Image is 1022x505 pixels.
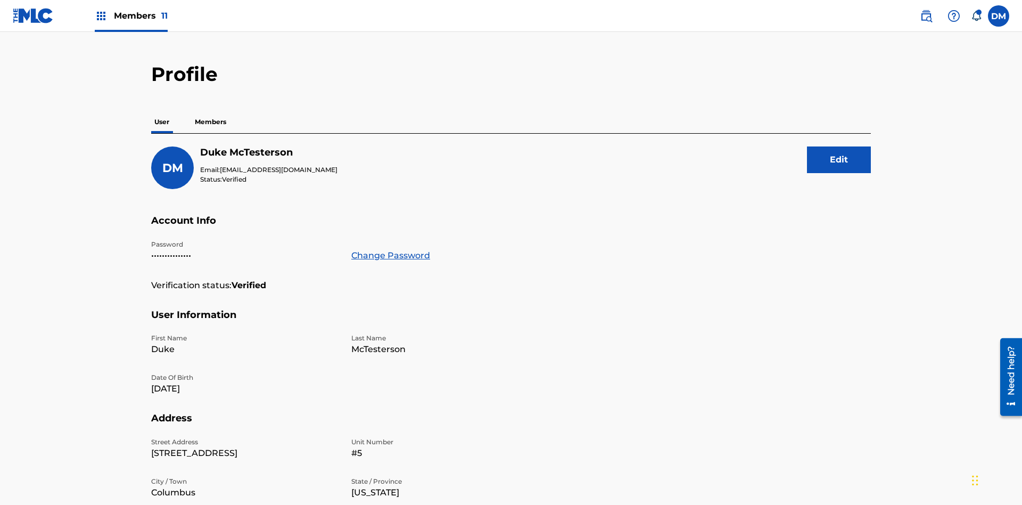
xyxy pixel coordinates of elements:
[351,486,539,499] p: [US_STATE]
[988,5,1009,27] div: User Menu
[151,62,871,86] h2: Profile
[222,175,246,183] span: Verified
[232,279,266,292] strong: Verified
[351,477,539,486] p: State / Province
[151,486,339,499] p: Columbus
[151,447,339,460] p: [STREET_ADDRESS]
[151,333,339,343] p: First Name
[992,334,1022,421] iframe: Resource Center
[972,465,978,496] div: Drag
[162,161,183,175] span: DM
[220,166,337,174] span: [EMAIL_ADDRESS][DOMAIN_NAME]
[151,477,339,486] p: City / Town
[151,412,871,437] h5: Address
[13,8,54,23] img: MLC Logo
[351,333,539,343] p: Last Name
[351,447,539,460] p: #5
[947,10,960,22] img: help
[200,146,337,159] h5: Duke McTesterson
[351,437,539,447] p: Unit Number
[192,111,229,133] p: Members
[95,10,108,22] img: Top Rightsholders
[916,5,937,27] a: Public Search
[151,373,339,382] p: Date Of Birth
[200,165,337,175] p: Email:
[151,309,871,334] h5: User Information
[943,5,965,27] div: Help
[807,146,871,173] button: Edit
[969,454,1022,505] iframe: Chat Widget
[920,10,933,22] img: search
[151,240,339,249] p: Password
[114,10,168,22] span: Members
[151,279,232,292] p: Verification status:
[151,111,172,133] p: User
[351,343,539,356] p: McTesterson
[151,215,871,240] h5: Account Info
[151,343,339,356] p: Duke
[971,11,982,21] div: Notifications
[151,249,339,262] p: •••••••••••••••
[151,382,339,395] p: [DATE]
[151,437,339,447] p: Street Address
[161,11,168,21] span: 11
[351,249,430,262] a: Change Password
[200,175,337,184] p: Status:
